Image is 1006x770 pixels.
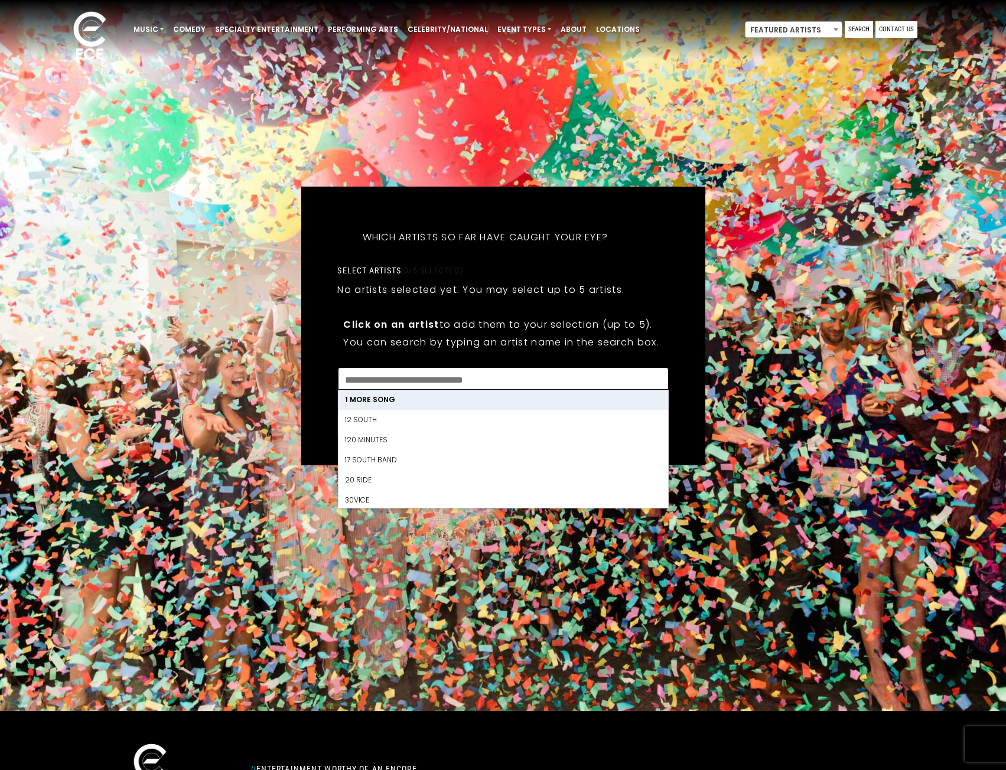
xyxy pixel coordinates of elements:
[845,21,873,38] a: Search
[338,450,668,470] li: 17 South Band
[168,19,210,40] a: Comedy
[591,19,644,40] a: Locations
[337,216,633,259] h5: Which artists so far have caught your eye?
[875,21,917,38] a: Contact Us
[493,19,556,40] a: Event Types
[338,490,668,510] li: 30Vice
[323,19,403,40] a: Performing Arts
[345,375,660,386] textarea: Search
[338,470,668,490] li: 20 Ride
[401,266,463,275] span: (0/5 selected)
[556,19,591,40] a: About
[745,21,842,38] span: Featured Artists
[343,318,439,331] strong: Click on an artist
[338,390,668,410] li: 1 More Song
[337,265,462,276] label: Select artists
[338,430,668,450] li: 120 Minutes
[129,19,168,40] a: Music
[403,19,493,40] a: Celebrity/National
[210,19,323,40] a: Specialty Entertainment
[343,317,662,332] p: to add them to your selection (up to 5).
[60,8,119,66] img: ece_new_logo_whitev2-1.png
[338,410,668,430] li: 12 South
[343,335,662,350] p: You can search by typing an artist name in the search box.
[337,282,624,297] p: No artists selected yet. You may select up to 5 artists.
[745,22,842,38] span: Featured Artists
